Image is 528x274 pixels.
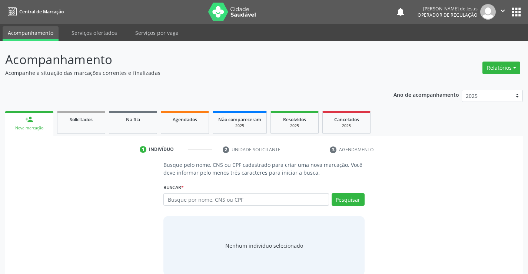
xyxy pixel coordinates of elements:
[126,116,140,123] span: Na fila
[10,125,48,131] div: Nova marcação
[70,116,93,123] span: Solicitados
[163,193,329,206] input: Busque por nome, CNS ou CPF
[499,7,507,15] i: 
[225,242,303,250] div: Nenhum indivíduo selecionado
[283,116,306,123] span: Resolvidos
[395,7,406,17] button: notifications
[140,146,146,153] div: 1
[482,62,520,74] button: Relatórios
[149,146,174,153] div: Indivíduo
[276,123,313,129] div: 2025
[218,123,261,129] div: 2025
[496,4,510,20] button: 
[332,193,365,206] button: Pesquisar
[480,4,496,20] img: img
[25,115,33,123] div: person_add
[66,26,122,39] a: Serviços ofertados
[418,6,478,12] div: [PERSON_NAME] de Jesus
[334,116,359,123] span: Cancelados
[3,26,59,41] a: Acompanhamento
[173,116,197,123] span: Agendados
[130,26,184,39] a: Serviços por vaga
[510,6,523,19] button: apps
[393,90,459,99] p: Ano de acompanhamento
[5,50,368,69] p: Acompanhamento
[328,123,365,129] div: 2025
[5,69,368,77] p: Acompanhe a situação das marcações correntes e finalizadas
[163,161,364,176] p: Busque pelo nome, CNS ou CPF cadastrado para criar uma nova marcação. Você deve informar pelo men...
[5,6,64,18] a: Central de Marcação
[19,9,64,15] span: Central de Marcação
[218,116,261,123] span: Não compareceram
[163,182,184,193] label: Buscar
[418,12,478,18] span: Operador de regulação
